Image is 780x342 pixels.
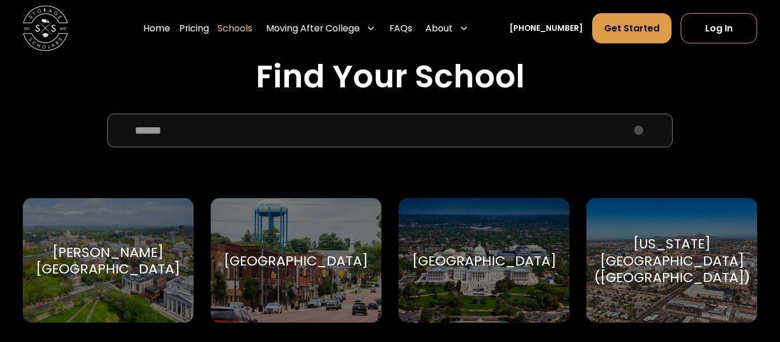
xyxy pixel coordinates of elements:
div: [GEOGRAPHIC_DATA] [412,252,556,269]
a: FAQs [389,13,412,44]
a: Pricing [179,13,209,44]
div: [PERSON_NAME][GEOGRAPHIC_DATA] [36,244,180,277]
a: Go to selected school [211,198,381,323]
h2: Find Your School [23,58,758,96]
a: Go to selected school [23,198,194,323]
a: [PHONE_NUMBER] [509,22,583,34]
a: Home [143,13,170,44]
div: Moving After College [262,13,380,44]
img: Storage Scholars main logo [23,6,68,51]
div: Moving After College [266,22,360,35]
a: Schools [218,13,252,44]
div: About [421,13,473,44]
a: Log In [681,13,758,43]
div: About [425,22,453,35]
a: Get Started [592,13,672,43]
div: [GEOGRAPHIC_DATA] [224,252,368,269]
div: [US_STATE][GEOGRAPHIC_DATA] ([GEOGRAPHIC_DATA]) [594,235,750,286]
a: Go to selected school [586,198,757,323]
a: Go to selected school [399,198,569,323]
